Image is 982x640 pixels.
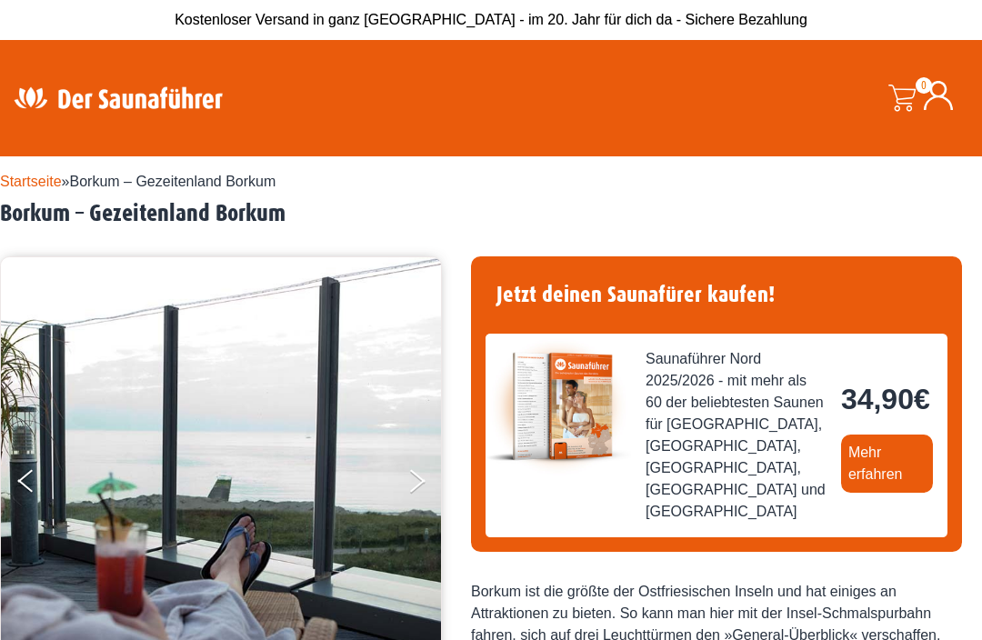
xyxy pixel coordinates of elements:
img: der-saunafuehrer-2025-nord.jpg [486,334,631,479]
h4: Jetzt deinen Saunafürer kaufen! [486,271,947,319]
span: 0 [916,77,932,94]
span: Kostenloser Versand in ganz [GEOGRAPHIC_DATA] - im 20. Jahr für dich da - Sichere Bezahlung [175,12,807,27]
span: Saunaführer Nord 2025/2026 - mit mehr als 60 der beliebtesten Saunen für [GEOGRAPHIC_DATA], [GEOG... [646,348,827,523]
span: Borkum – Gezeitenland Borkum [70,174,276,189]
button: Next [406,462,452,507]
bdi: 34,90 [841,383,930,415]
a: Mehr erfahren [841,435,933,493]
button: Previous [18,462,64,507]
span: € [914,383,930,415]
